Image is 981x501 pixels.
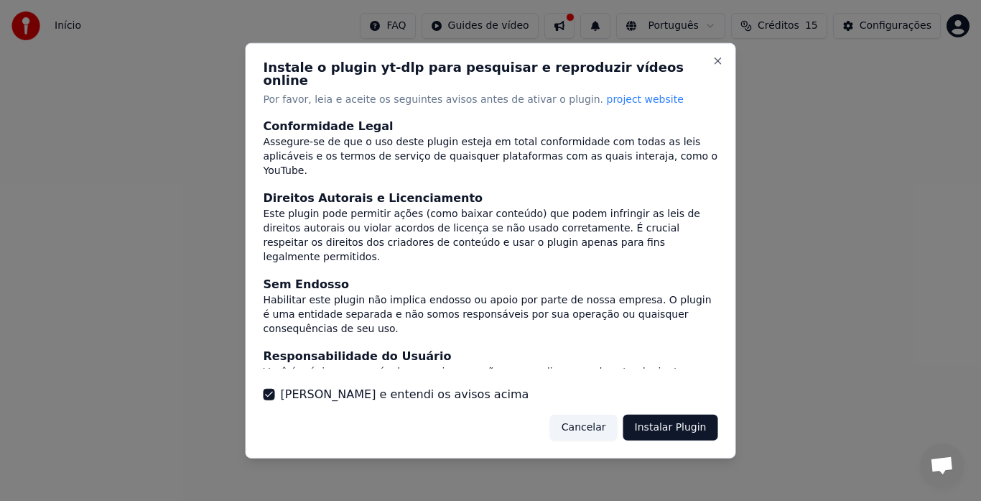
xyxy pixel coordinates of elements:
div: Você é o único responsável por quaisquer ações que realizar usando este plugin. Isso inclui quais... [264,365,718,408]
div: Assegure-se de que o uso deste plugin esteja em total conformidade com todas as leis aplicáveis e... [264,135,718,178]
div: Conformidade Legal [264,118,718,135]
label: [PERSON_NAME] e entendi os avisos acima [281,386,529,403]
div: Responsabilidade do Usuário [264,348,718,365]
p: Por favor, leia e aceite os seguintes avisos antes de ativar o plugin. [264,92,718,106]
div: Este plugin pode permitir ações (como baixar conteúdo) que podem infringir as leis de direitos au... [264,207,718,265]
span: project website [607,93,684,104]
div: Sem Endosso [264,276,718,293]
button: Cancelar [550,415,618,441]
div: Habilitar este plugin não implica endosso ou apoio por parte de nossa empresa. O plugin é uma ent... [264,293,718,336]
div: Direitos Autorais e Licenciamento [264,190,718,207]
h2: Instale o plugin yt-dlp para pesquisar e reproduzir vídeos online [264,60,718,86]
button: Instalar Plugin [623,415,718,441]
